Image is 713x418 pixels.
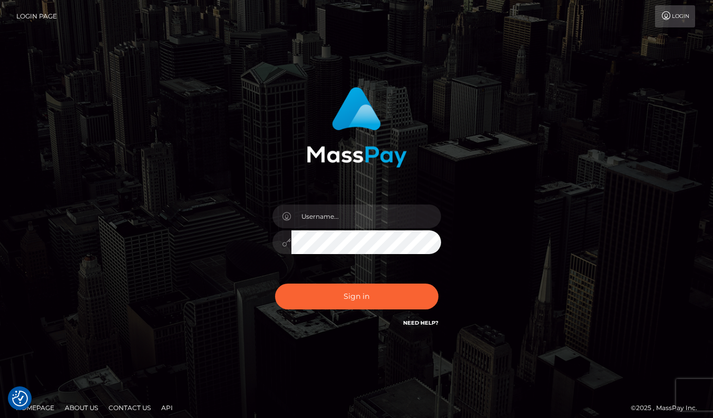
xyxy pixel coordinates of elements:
input: Username... [291,205,441,228]
a: Homepage [12,400,58,416]
img: MassPay Login [307,87,407,168]
button: Sign in [275,284,438,309]
a: Need Help? [403,319,438,326]
a: About Us [61,400,102,416]
a: Contact Us [104,400,155,416]
a: API [157,400,177,416]
img: Revisit consent button [12,391,28,406]
div: © 2025 , MassPay Inc. [631,402,705,414]
a: Login [655,5,695,27]
a: Login Page [16,5,57,27]
button: Consent Preferences [12,391,28,406]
